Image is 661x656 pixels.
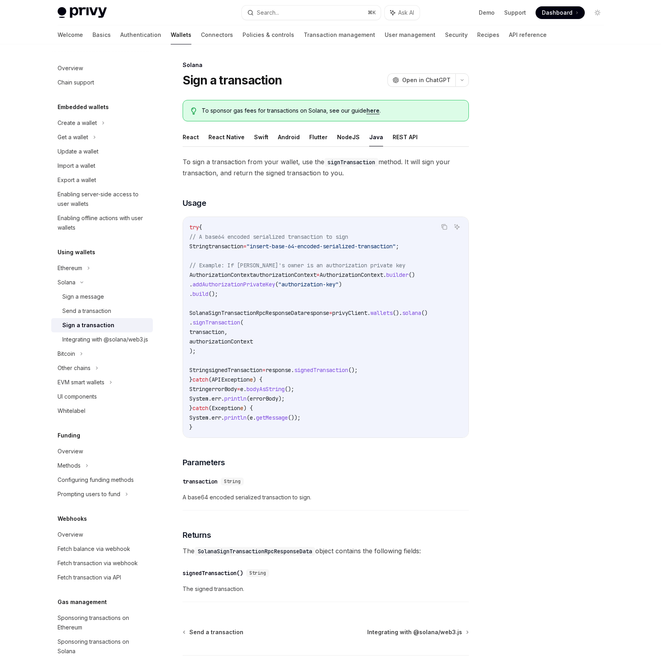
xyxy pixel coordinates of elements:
div: Update a wallet [58,147,98,156]
button: NodeJS [337,128,360,146]
div: Overview [58,447,83,456]
span: Integrating with @solana/web3.js [367,628,462,636]
a: Configuring funding methods [51,473,153,487]
button: Java [369,128,383,146]
span: . [208,395,212,402]
div: Enabling server-side access to user wallets [58,190,148,209]
span: errorBody [208,386,237,393]
a: Wallets [171,25,191,44]
div: Bitcoin [58,349,75,359]
h5: Funding [58,431,80,440]
button: Toggle dark mode [591,6,604,19]
div: Prompting users to fund [58,489,120,499]
span: = [243,243,247,250]
button: Swift [254,128,268,146]
span: The signed transaction. [183,584,469,594]
a: Send a transaction [183,628,243,636]
button: Search...⌘K [242,6,381,20]
span: ( [275,281,278,288]
span: privyClient [332,309,367,316]
button: Android [278,128,300,146]
span: try [189,224,199,231]
span: SolanaSignTransactionRpcResponseData [189,309,304,316]
div: transaction [183,478,218,485]
a: here [366,107,380,114]
a: Fetch transaction via webhook [51,556,153,570]
h5: Gas management [58,597,107,607]
a: Connectors [201,25,233,44]
a: Security [445,25,468,44]
span: Exception [212,405,240,412]
span: ⌘ K [368,10,376,16]
span: err [212,414,221,421]
div: Ethereum [58,263,82,273]
span: signTransaction [193,319,240,326]
span: = [262,366,266,374]
div: Configuring funding methods [58,475,134,485]
span: ( [247,414,250,421]
div: Methods [58,461,81,470]
a: Enabling server-side access to user wallets [51,187,153,211]
a: Update a wallet [51,144,153,159]
span: Open in ChatGPT [402,76,451,84]
button: Copy the contents from the code block [439,222,449,232]
span: ) [339,281,342,288]
button: Flutter [309,128,328,146]
span: . [253,414,256,421]
span: bodyAsString [247,386,285,393]
span: . [189,290,193,297]
div: Sign a message [62,292,104,301]
span: builder [386,271,409,278]
span: "authorization-key" [278,281,339,288]
a: Fetch transaction via API [51,570,153,585]
span: Usage [183,198,206,209]
div: Other chains [58,363,91,373]
span: . [189,319,193,326]
span: (); [348,366,358,374]
a: Fetch balance via webhook [51,542,153,556]
span: ( [208,376,212,383]
span: ; [396,243,399,250]
h5: Using wallets [58,247,95,257]
span: Dashboard [542,9,572,17]
div: Fetch transaction via webhook [58,558,138,568]
div: signedTransaction() [183,569,243,577]
span: } [189,405,193,412]
span: A base64 encoded serialized transaction to sign. [183,493,469,502]
span: transaction, [189,328,227,336]
span: catch [193,405,208,412]
span: (errorBody); [247,395,285,402]
a: Dashboard [536,6,585,19]
span: e [240,386,243,393]
span: solana [402,309,421,316]
a: Sponsoring transactions on Ethereum [51,611,153,635]
span: println [224,414,247,421]
span: . [291,366,294,374]
button: REST API [393,128,418,146]
div: Sponsoring transactions on Solana [58,637,148,656]
svg: Tip [191,107,197,115]
span: signedTransaction [208,366,262,374]
a: Overview [51,444,153,458]
div: Solana [58,278,75,287]
span: Parameters [183,457,225,468]
button: Open in ChatGPT [387,73,455,87]
span: authorizationContext [253,271,316,278]
div: Create a wallet [58,118,97,128]
code: signTransaction [324,158,378,167]
span: response [304,309,329,316]
div: Chain support [58,78,94,87]
span: e [240,405,243,412]
span: To sign a transaction from your wallet, use the method. It will sign your transaction, and return... [183,156,469,178]
span: err [212,395,221,402]
span: . [221,414,224,421]
span: { [199,224,202,231]
a: Authentication [120,25,161,44]
a: Overview [51,61,153,75]
a: Recipes [477,25,499,44]
a: Export a wallet [51,173,153,187]
a: Whitelabel [51,404,153,418]
a: Basics [93,25,111,44]
div: Send a transaction [62,306,111,316]
a: Demo [479,9,495,17]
